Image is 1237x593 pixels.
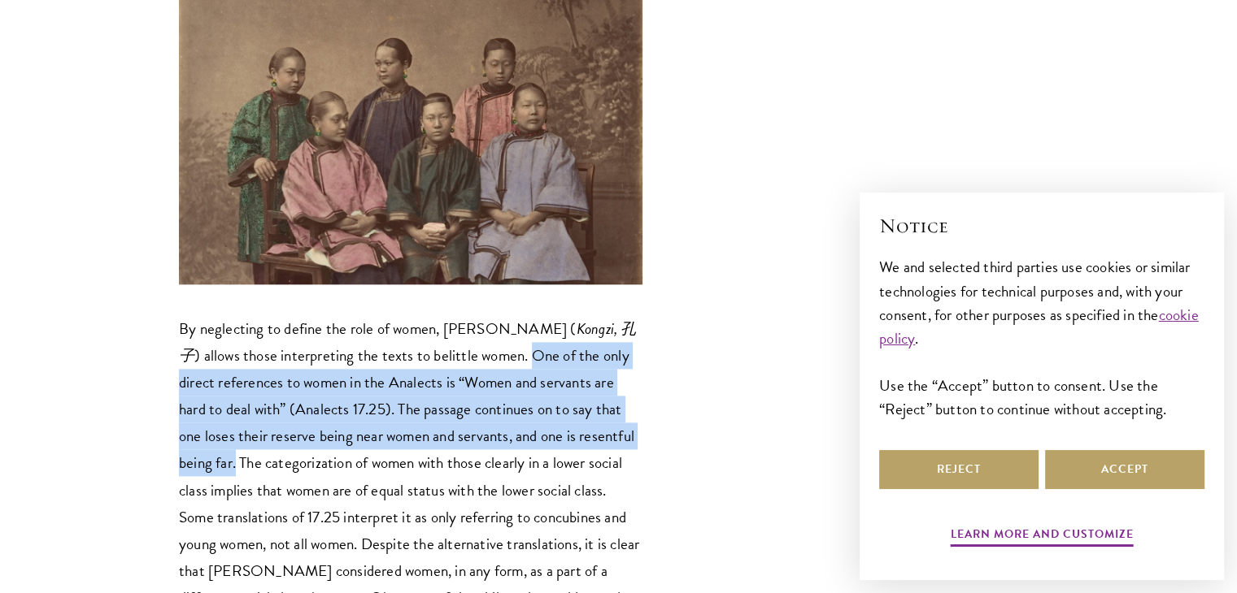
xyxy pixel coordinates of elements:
[879,212,1204,240] h2: Notice
[879,303,1199,350] a: cookie policy
[951,524,1134,549] button: Learn more and customize
[1045,450,1204,489] button: Accept
[879,450,1039,489] button: Reject
[879,255,1204,420] div: We and selected third parties use cookies or similar technologies for technical purposes and, wit...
